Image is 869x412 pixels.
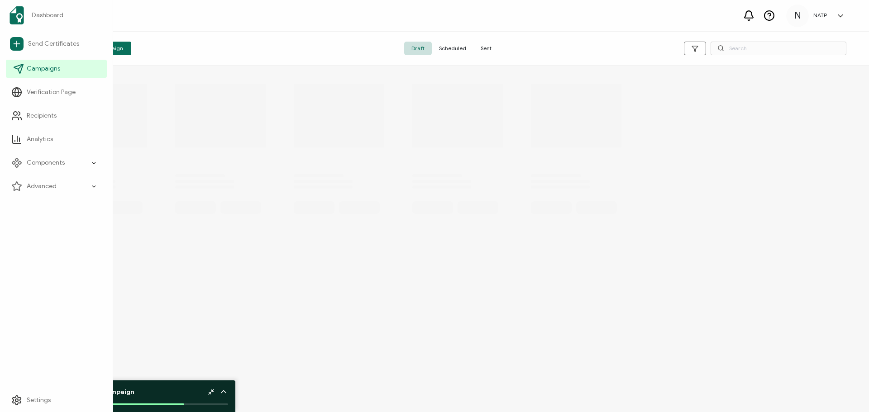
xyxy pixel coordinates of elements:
span: Dashboard [32,11,63,20]
h5: NATP [813,12,827,19]
b: Campaign [101,388,134,396]
a: Recipients [6,107,107,125]
span: Components [27,158,65,167]
a: Campaigns [6,60,107,78]
span: Scheduled [432,42,473,55]
span: Recipients [27,111,57,120]
span: Settings [27,396,51,405]
span: Verification Page [27,88,76,97]
a: Send Certificates [6,33,107,54]
a: Settings [6,391,107,409]
a: Analytics [6,130,107,148]
span: Advanced [27,182,57,191]
span: Campaigns [27,64,60,73]
iframe: Chat Widget [824,369,869,412]
span: Sent [473,42,499,55]
img: sertifier-logomark-colored.svg [10,6,24,24]
span: Analytics [27,135,53,144]
span: N [794,9,801,23]
a: Dashboard [6,3,107,28]
span: Draft [404,42,432,55]
span: Send Certificates [28,39,79,48]
a: Verification Page [6,83,107,101]
input: Search [711,42,846,55]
